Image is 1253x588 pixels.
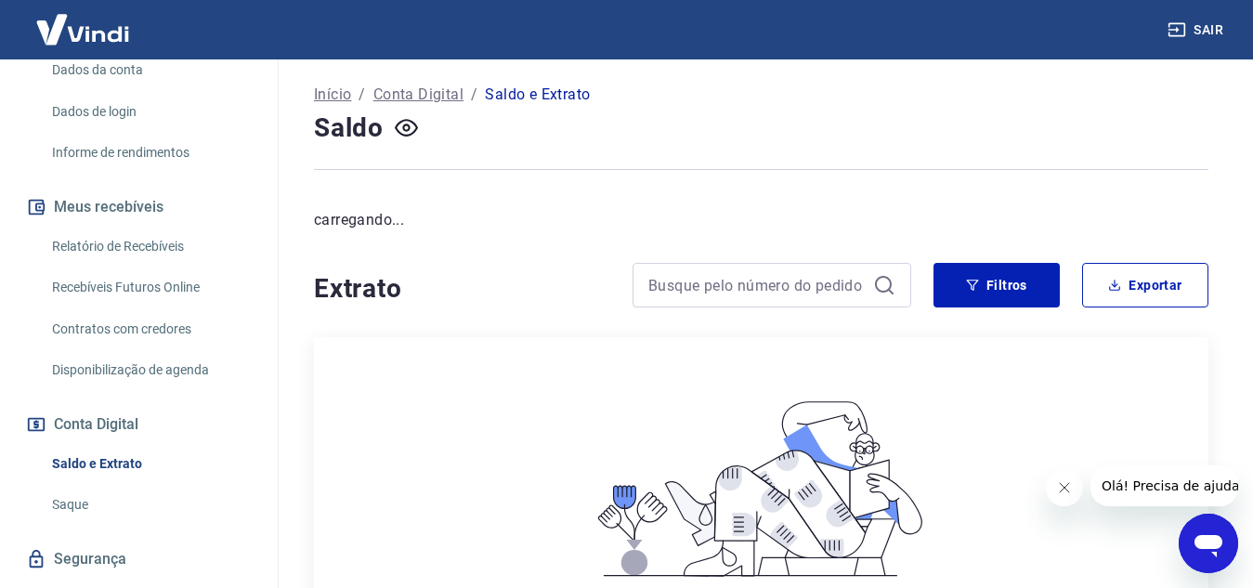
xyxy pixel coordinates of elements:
[1090,465,1238,506] iframe: Mensagem da empresa
[373,84,463,106] a: Conta Digital
[22,404,255,445] button: Conta Digital
[45,310,255,348] a: Contratos com credores
[648,271,866,299] input: Busque pelo número do pedido
[11,13,156,28] span: Olá! Precisa de ajuda?
[485,84,590,106] p: Saldo e Extrato
[45,93,255,131] a: Dados de login
[359,84,365,106] p: /
[314,110,384,147] h4: Saldo
[45,228,255,266] a: Relatório de Recebíveis
[45,351,255,389] a: Disponibilização de agenda
[1082,263,1208,307] button: Exportar
[45,51,255,89] a: Dados da conta
[314,84,351,106] a: Início
[22,539,255,580] a: Segurança
[314,270,610,307] h4: Extrato
[1179,514,1238,573] iframe: Botão para abrir a janela de mensagens
[1046,469,1083,506] iframe: Fechar mensagem
[45,134,255,172] a: Informe de rendimentos
[22,187,255,228] button: Meus recebíveis
[471,84,477,106] p: /
[45,445,255,483] a: Saldo e Extrato
[45,486,255,524] a: Saque
[314,209,1208,231] p: carregando...
[45,268,255,307] a: Recebíveis Futuros Online
[22,1,143,58] img: Vindi
[933,263,1060,307] button: Filtros
[1164,13,1231,47] button: Sair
